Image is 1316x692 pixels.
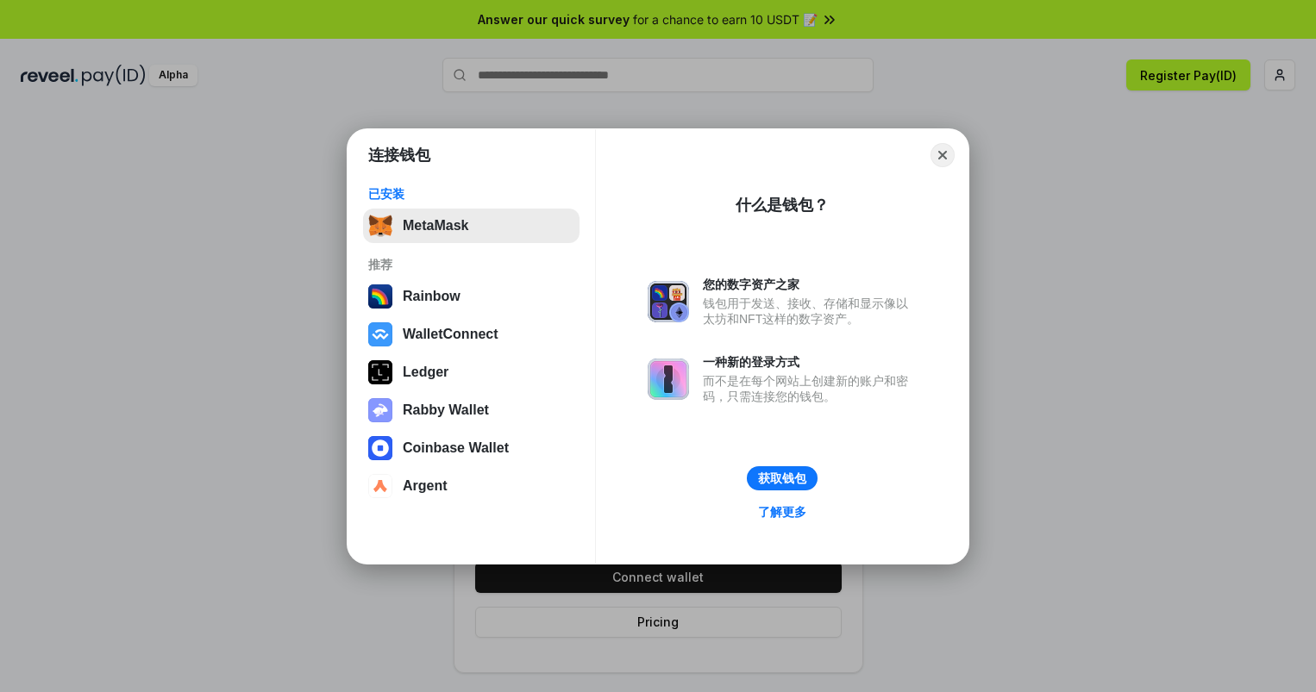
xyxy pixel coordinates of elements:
div: Argent [403,478,448,494]
img: svg+xml,%3Csvg%20width%3D%2228%22%20height%3D%2228%22%20viewBox%3D%220%200%2028%2028%22%20fill%3D... [368,322,392,346]
div: 一种新的登录方式 [703,354,917,370]
img: svg+xml,%3Csvg%20xmlns%3D%22http%3A%2F%2Fwww.w3.org%2F2000%2Fsvg%22%20fill%3D%22none%22%20viewBox... [368,398,392,422]
img: svg+xml,%3Csvg%20width%3D%2228%22%20height%3D%2228%22%20viewBox%3D%220%200%2028%2028%22%20fill%3D... [368,474,392,498]
button: 获取钱包 [747,466,818,490]
button: Coinbase Wallet [363,431,580,465]
img: svg+xml,%3Csvg%20width%3D%2228%22%20height%3D%2228%22%20viewBox%3D%220%200%2028%2028%22%20fill%3D... [368,436,392,460]
div: WalletConnect [403,327,498,342]
div: Rabby Wallet [403,402,489,418]
img: svg+xml,%3Csvg%20xmlns%3D%22http%3A%2F%2Fwww.w3.org%2F2000%2Fsvg%22%20fill%3D%22none%22%20viewBox... [648,281,689,322]
div: 您的数字资产之家 [703,277,917,292]
button: WalletConnect [363,317,580,352]
button: Ledger [363,355,580,390]
h1: 连接钱包 [368,145,430,165]
div: 推荐 [368,257,574,272]
div: 了解更多 [758,504,806,520]
button: Argent [363,469,580,503]
img: svg+xml,%3Csvg%20xmlns%3D%22http%3A%2F%2Fwww.w3.org%2F2000%2Fsvg%22%20width%3D%2228%22%20height%3... [368,360,392,384]
div: Ledger [403,365,448,380]
div: 已安装 [368,186,574,202]
img: svg+xml,%3Csvg%20width%3D%22120%22%20height%3D%22120%22%20viewBox%3D%220%200%20120%20120%22%20fil... [368,284,392,309]
button: Close [931,143,955,167]
a: 了解更多 [748,501,817,523]
div: Coinbase Wallet [403,440,509,456]
img: svg+xml,%3Csvg%20xmlns%3D%22http%3A%2F%2Fwww.w3.org%2F2000%2Fsvg%22%20fill%3D%22none%22%20viewBox... [648,358,689,400]
div: 什么是钱包？ [736,195,829,215]
img: svg+xml,%3Csvg%20fill%3D%22none%22%20height%3D%2233%22%20viewBox%3D%220%200%2035%2033%22%20width%... [368,214,392,238]
button: MetaMask [363,209,580,243]
button: Rainbow [363,279,580,314]
div: MetaMask [403,218,468,234]
div: 而不是在每个网站上创建新的账户和密码，只需连接您的钱包。 [703,373,917,404]
div: 钱包用于发送、接收、存储和显示像以太坊和NFT这样的数字资产。 [703,296,917,327]
div: Rainbow [403,289,461,304]
button: Rabby Wallet [363,393,580,427]
div: 获取钱包 [758,471,806,486]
